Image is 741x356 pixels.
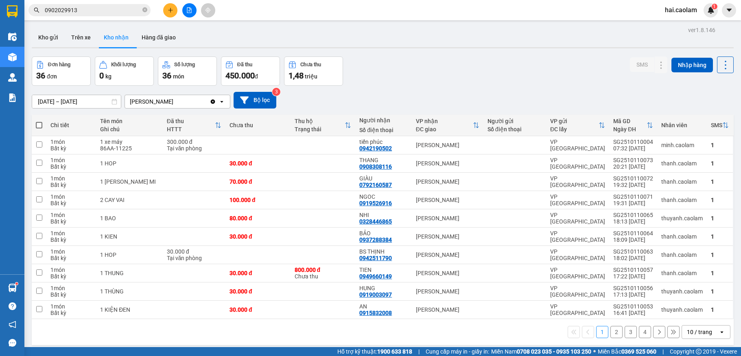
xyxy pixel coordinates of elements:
div: Người nhận [359,117,408,124]
span: triệu [305,73,317,80]
div: 1 món [50,285,92,291]
div: 1 món [50,267,92,273]
div: 0942511790 [359,255,392,261]
button: 3 [625,326,637,338]
div: VP [GEOGRAPHIC_DATA] [550,230,605,243]
svg: Clear value [210,98,216,105]
span: Cung cấp máy in - giấy in: [426,347,489,356]
div: Số điện thoại [359,127,408,133]
div: 0328446865 [359,218,392,225]
button: Đã thu450.000đ [221,56,280,86]
div: ver 1.8.146 [688,26,715,35]
div: Đã thu [237,62,252,67]
div: thuyanh.caolam [661,215,703,221]
input: Tìm tên, số ĐT hoặc mã đơn [45,6,141,15]
div: 1 món [50,175,92,182]
div: [PERSON_NAME] [416,142,479,148]
div: 1 món [50,193,92,200]
div: 800.000 đ [295,267,352,273]
div: Tại văn phòng [167,145,221,152]
button: plus [163,3,177,17]
th: Toggle SortBy [291,115,356,136]
span: 1,48 [289,71,304,80]
div: 1 món [50,212,92,218]
div: thanh.caolam [661,197,703,203]
div: VP [GEOGRAPHIC_DATA] [550,248,605,261]
div: Khối lượng [111,62,136,67]
span: caret-down [726,7,733,14]
div: HTTT [167,126,215,132]
div: GIÀU [359,175,408,182]
div: 2 CAY VAI [100,197,158,203]
div: 1 KIỆN ĐEN [100,306,158,313]
div: [PERSON_NAME] [416,233,479,240]
div: Nhân viên [661,122,703,128]
div: 0792160587 [359,182,392,188]
span: message [9,339,16,347]
div: Bất kỳ [50,273,92,280]
div: [PERSON_NAME] [130,98,173,106]
img: icon-new-feature [707,7,715,14]
div: 1 KIEN BANH MI [100,178,158,185]
div: 0919003097 [359,291,392,298]
button: Trên xe [65,28,97,47]
div: NGOC [359,193,408,200]
th: Toggle SortBy [609,115,657,136]
div: 1 món [50,139,92,145]
svg: open [719,329,725,335]
div: 0915832008 [359,310,392,316]
div: 1 xe máy [100,139,158,145]
div: Bất kỳ [50,200,92,206]
div: VP [GEOGRAPHIC_DATA] [550,267,605,280]
button: 1 [596,326,608,338]
div: 1 KIEN [100,233,158,240]
strong: 1900 633 818 [377,348,412,355]
div: 16:41 [DATE] [613,310,653,316]
div: Ghi chú [100,126,158,132]
div: Đơn hàng [48,62,70,67]
div: 1 [711,252,729,258]
th: Toggle SortBy [163,115,225,136]
div: 1 món [50,303,92,310]
span: close-circle [142,7,147,14]
div: 1 HOP [100,252,158,258]
div: SG2510110073 [613,157,653,163]
div: 1 món [50,248,92,255]
div: SG2510110063 [613,248,653,255]
div: thuyanh.caolam [661,288,703,295]
div: Bất kỳ [50,237,92,243]
div: [PERSON_NAME] [416,252,479,258]
div: Bất kỳ [50,163,92,170]
span: kg [105,73,111,80]
div: 18:02 [DATE] [613,255,653,261]
div: ĐC giao [416,126,473,132]
div: AN [359,303,408,310]
div: VP [GEOGRAPHIC_DATA] [550,139,605,152]
div: [PERSON_NAME] [416,215,479,221]
button: file-add [182,3,197,17]
div: minh.caolam [661,142,703,148]
img: warehouse-icon [8,73,17,82]
button: Chưa thu1,48 triệu [284,56,343,86]
span: Hỗ trợ kỹ thuật: [337,347,412,356]
button: Nhập hàng [671,58,713,72]
div: 0919526916 [359,200,392,206]
div: Đã thu [167,118,215,124]
div: 1 [711,160,729,167]
button: Bộ lọc [234,92,276,109]
div: Bất kỳ [50,291,92,298]
div: SG2510110056 [613,285,653,291]
div: 1 [711,288,729,295]
div: Tại văn phòng [167,255,221,261]
button: Kho nhận [97,28,135,47]
strong: 0708 023 035 - 0935 103 250 [517,348,591,355]
div: VP [GEOGRAPHIC_DATA] [550,303,605,316]
span: plus [168,7,173,13]
button: 2 [610,326,623,338]
button: Số lượng36món [158,56,217,86]
svg: open [219,98,225,105]
button: Đơn hàng36đơn [32,56,91,86]
div: [PERSON_NAME] [416,197,479,203]
div: [PERSON_NAME] [416,178,479,185]
div: 1 [711,178,729,185]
